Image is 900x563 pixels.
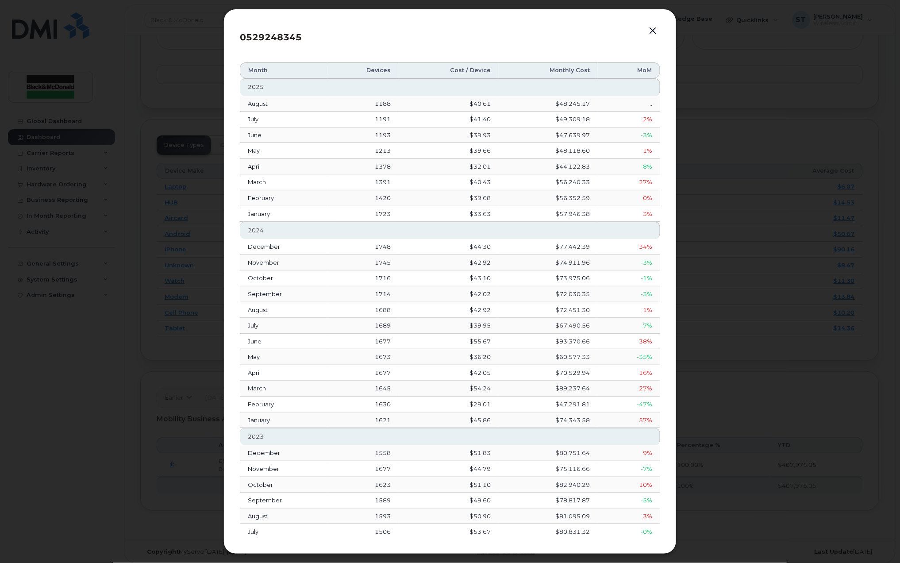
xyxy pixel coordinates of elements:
td: October [240,477,328,493]
div: 9% [606,449,652,457]
td: November [240,461,328,477]
td: 1677 [328,461,399,477]
td: September [240,493,328,509]
td: 1589 [328,493,399,509]
td: $82,940.29 [499,477,598,493]
td: December [240,445,328,461]
td: $51.83 [399,445,499,461]
td: $51.10 [399,477,499,493]
td: 1558 [328,445,399,461]
td: $49.60 [399,493,499,509]
td: $80,751.64 [499,445,598,461]
th: 2023 [240,428,660,445]
div: -7% [606,465,652,473]
div: 10% [606,481,652,489]
td: 1623 [328,477,399,493]
td: $75,116.66 [499,461,598,477]
td: $78,817.87 [499,493,598,509]
td: $44.79 [399,461,499,477]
